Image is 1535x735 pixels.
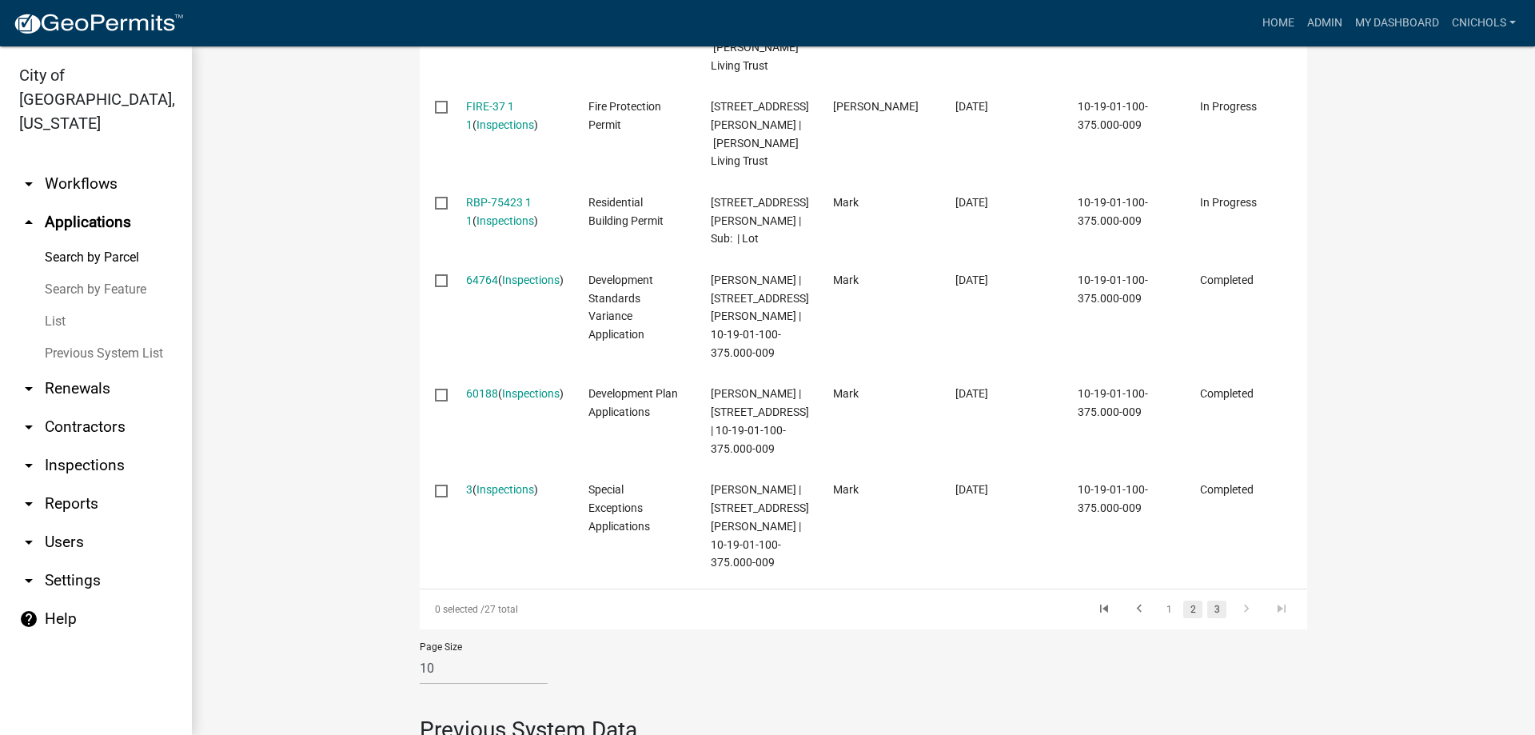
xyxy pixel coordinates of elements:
div: 27 total [420,589,768,629]
span: Mark Hack | 125 THOMPSON LANE | 10-19-01-100-375.000-009 [711,274,809,359]
span: 10-19-01-100-375.000-009 [1078,100,1148,131]
span: 10-19-01-100-375.000-009 [1078,274,1148,305]
a: 60188 [466,387,498,400]
i: arrow_drop_down [19,174,38,194]
span: Development Standards Variance Application [588,274,653,341]
span: 03/24/2023 [955,100,988,113]
a: My Dashboard [1349,8,1445,38]
i: arrow_drop_up [19,213,38,232]
a: 64764 [466,274,498,286]
span: Completed [1200,274,1254,286]
span: In Progress [1200,100,1257,113]
span: 04/22/2022 [955,483,988,496]
span: In Progress [1200,196,1257,209]
a: FIRE-37 1 1 [466,100,514,131]
span: Fire Protection Permit [588,100,661,131]
div: ( ) [466,271,558,290]
i: help [19,609,38,629]
a: Admin [1301,8,1349,38]
a: Inspections [502,387,560,400]
a: Home [1256,8,1301,38]
a: 3 [1207,601,1226,618]
span: 125 THOMPSON LANE BUILDING 1 | David B Baughman Living Trust [711,100,809,167]
i: arrow_drop_down [19,456,38,475]
span: Mark [833,196,859,209]
span: Completed [1200,483,1254,496]
div: ( ) [466,98,558,134]
span: Completed [1200,387,1254,400]
a: go to previous page [1124,601,1154,618]
span: 10-19-01-100-375.000-009 [1078,196,1148,227]
span: Kevin Carpenter [833,100,919,113]
a: Inspections [476,483,534,496]
span: Development Plan Applications [588,387,678,418]
li: page 3 [1205,596,1229,623]
span: 09/01/2022 [955,387,988,400]
span: Residential Building Permit [588,196,664,227]
a: 1 [1159,601,1178,618]
li: page 2 [1181,596,1205,623]
span: 10-19-01-100-375.000-009 [1078,483,1148,514]
li: page 1 [1157,596,1181,623]
span: 10-19-01-100-375.000-009 [1078,387,1148,418]
a: cnichols [1445,8,1522,38]
span: Special Exceptions Applications [588,483,650,533]
i: arrow_drop_down [19,494,38,513]
span: Mark Hack | 603 NorthShore Dr Unit 102 Jeffersonville IN 47130 | 10-19-01-100-375.000-009 [711,387,809,454]
a: Inspections [476,118,534,131]
span: 125 THOMPSON LANE | Sub: | Lot [711,196,809,246]
div: ( ) [466,194,558,230]
i: arrow_drop_down [19,417,38,437]
div: ( ) [466,481,558,499]
a: go to last page [1266,601,1297,618]
span: 11/16/2022 [955,196,988,209]
a: RBP-75423 1 1 [466,196,532,227]
a: 3 [466,483,472,496]
span: Mark [833,274,859,286]
i: arrow_drop_down [19,571,38,590]
span: 09/29/2022 [955,274,988,286]
a: go to first page [1089,601,1119,618]
span: Mark [833,387,859,400]
a: 2 [1183,601,1202,618]
span: Mark Hack | 125 THOMPSON LANE | 10-19-01-100-375.000-009 [711,483,809,569]
i: arrow_drop_down [19,379,38,398]
a: Inspections [502,274,560,286]
div: ( ) [466,385,558,403]
span: Mark [833,483,859,496]
a: go to next page [1231,601,1262,618]
a: Inspections [476,214,534,227]
i: arrow_drop_down [19,533,38,552]
span: 0 selected / [435,604,484,615]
